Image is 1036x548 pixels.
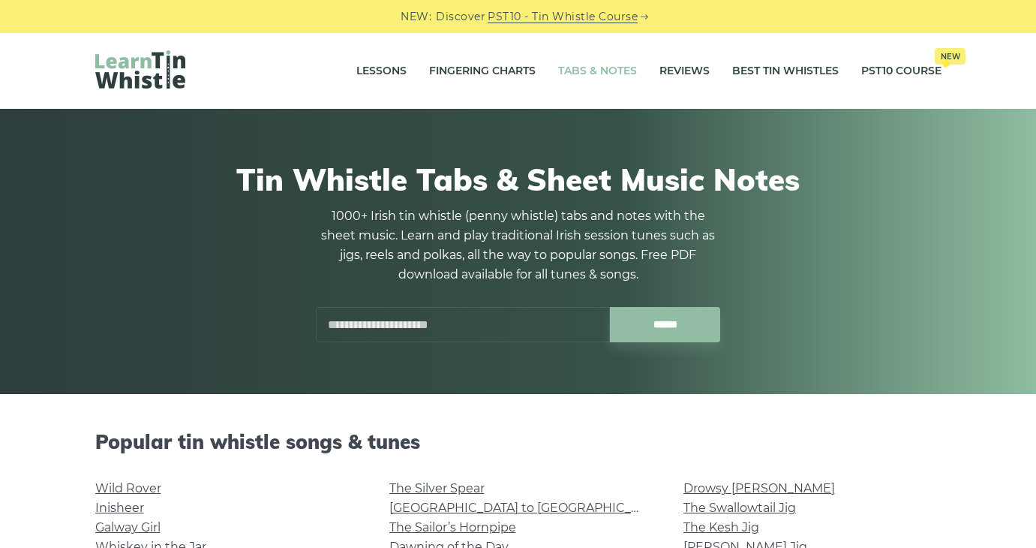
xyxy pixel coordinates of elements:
[95,501,144,515] a: Inisheer
[95,161,941,197] h1: Tin Whistle Tabs & Sheet Music Notes
[95,520,161,534] a: Galway Girl
[558,53,637,90] a: Tabs & Notes
[356,53,407,90] a: Lessons
[389,520,516,534] a: The Sailor’s Hornpipe
[861,53,941,90] a: PST10 CourseNew
[659,53,710,90] a: Reviews
[389,501,666,515] a: [GEOGRAPHIC_DATA] to [GEOGRAPHIC_DATA]
[732,53,839,90] a: Best Tin Whistles
[95,430,941,453] h2: Popular tin whistle songs & tunes
[95,50,185,89] img: LearnTinWhistle.com
[95,481,161,495] a: Wild Rover
[935,48,965,65] span: New
[316,206,721,285] p: 1000+ Irish tin whistle (penny whistle) tabs and notes with the sheet music. Learn and play tradi...
[683,520,759,534] a: The Kesh Jig
[389,481,485,495] a: The Silver Spear
[429,53,536,90] a: Fingering Charts
[683,501,796,515] a: The Swallowtail Jig
[683,481,835,495] a: Drowsy [PERSON_NAME]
